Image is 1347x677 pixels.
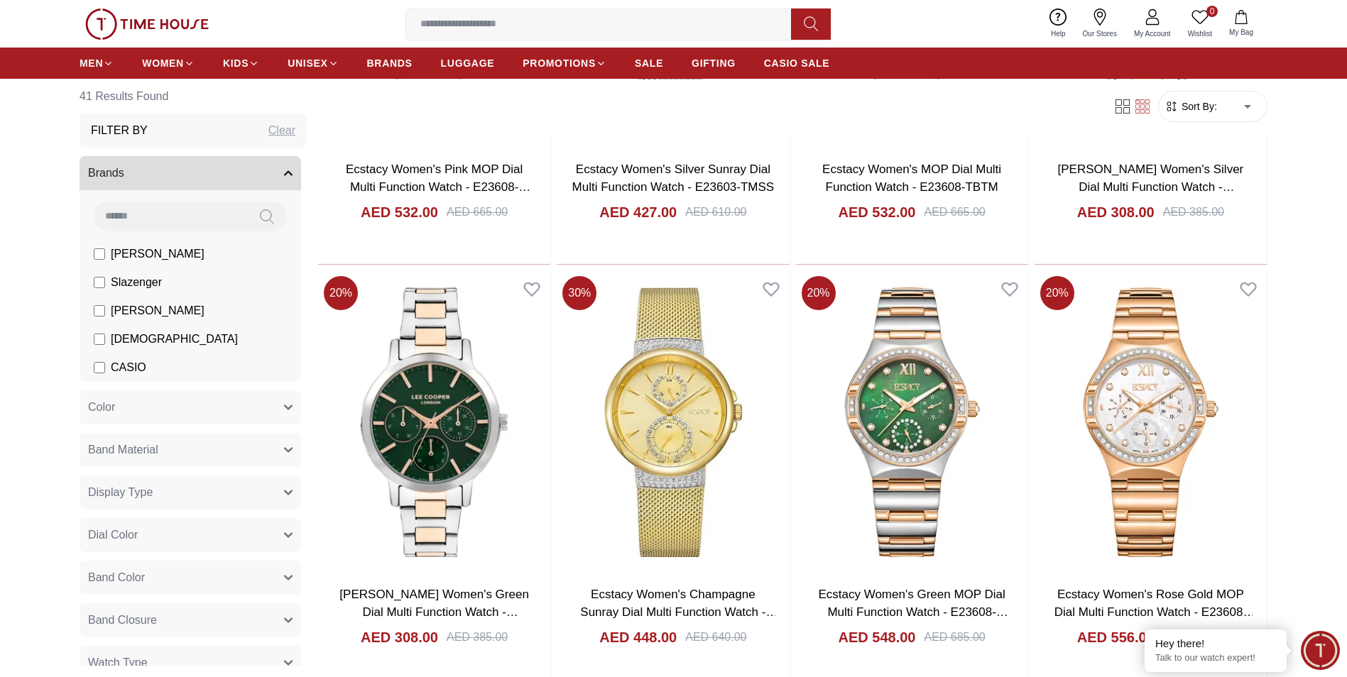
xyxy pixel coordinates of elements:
[223,50,259,76] a: KIDS
[367,56,413,70] span: BRANDS
[1128,28,1177,39] span: My Account
[80,475,301,510] button: Display Type
[924,204,985,221] div: AED 665.00
[1301,631,1340,670] div: Chat Widget
[1040,276,1074,310] span: 20 %
[562,276,596,310] span: 30 %
[822,163,1001,194] a: Ecstacy Women's MOP Dial Multi Function Watch - E23608-TBTM
[1035,270,1267,574] img: Ecstacy Women's Rose Gold MOP Dial Multi Function Watch - E23608-RBKMK
[111,302,204,319] span: [PERSON_NAME]
[1077,202,1155,222] h4: AED 308.00
[599,627,677,647] h4: AED 448.00
[802,276,836,310] span: 20 %
[80,56,103,70] span: MEN
[447,204,508,221] div: AED 665.00
[80,433,301,467] button: Band Material
[1165,99,1217,114] button: Sort By:
[764,56,830,70] span: CASIO SALE
[1223,27,1259,38] span: My Bag
[839,627,916,647] h4: AED 548.00
[1163,204,1224,221] div: AED 385.00
[361,627,438,647] h4: AED 308.00
[685,629,746,646] div: AED 640.00
[88,612,157,629] span: Band Closure
[818,588,1008,637] a: Ecstacy Women's Green MOP Dial Multi Function Watch - E23608-KBKMG
[447,629,508,646] div: AED 385.00
[94,334,105,345] input: [DEMOGRAPHIC_DATA]
[142,56,184,70] span: WOMEN
[346,163,530,212] a: Ecstacy Women's Pink MOP Dial Multi Function Watch - E23608-SBSMP
[924,629,985,646] div: AED 685.00
[80,79,307,114] h6: 41 Results Found
[1221,7,1262,40] button: My Bag
[1042,6,1074,42] a: Help
[324,276,358,310] span: 20 %
[1077,627,1155,647] h4: AED 556.00
[599,202,677,222] h4: AED 427.00
[557,270,789,574] img: Ecstacy Women's Champagne Sunray Dial Multi Function Watch - E23603-GMGC
[94,277,105,288] input: Slazenger
[635,56,663,70] span: SALE
[361,202,438,222] h4: AED 532.00
[1179,99,1217,114] span: Sort By:
[88,569,145,586] span: Band Color
[80,603,301,637] button: Band Closure
[88,484,153,501] span: Display Type
[1074,6,1125,42] a: Our Stores
[94,248,105,260] input: [PERSON_NAME]
[1182,28,1218,39] span: Wishlist
[268,122,295,139] div: Clear
[80,50,114,76] a: MEN
[1054,588,1255,637] a: Ecstacy Women's Rose Gold MOP Dial Multi Function Watch - E23608-RBKMK
[85,9,209,40] img: ...
[523,56,596,70] span: PROMOTIONS
[580,588,778,637] a: Ecstacy Women's Champagne Sunray Dial Multi Function Watch - E23603-GMGC
[88,165,124,182] span: Brands
[88,654,148,671] span: Watch Type
[1057,163,1243,212] a: [PERSON_NAME] Women's Silver Dial Multi Function Watch - LC07946.530
[111,274,162,291] span: Slazenger
[80,156,301,190] button: Brands
[88,399,115,416] span: Color
[142,50,195,76] a: WOMEN
[367,50,413,76] a: BRANDS
[288,50,338,76] a: UNISEX
[80,518,301,552] button: Dial Color
[94,305,105,317] input: [PERSON_NAME]
[88,441,158,458] span: Band Material
[339,588,529,637] a: [PERSON_NAME] Women's Green Dial Multi Function Watch - LC07946.590
[441,56,495,70] span: LUGGAGE
[685,204,746,221] div: AED 610.00
[80,561,301,595] button: Band Color
[94,362,105,373] input: CASIO
[1155,652,1276,664] p: Talk to our watch expert!
[635,50,663,76] a: SALE
[91,122,148,139] h3: Filter By
[692,50,736,76] a: GIFTING
[572,163,775,194] a: Ecstacy Women's Silver Sunray Dial Multi Function Watch - E23603-TMSS
[764,50,830,76] a: CASIO SALE
[80,390,301,424] button: Color
[318,270,550,574] img: Lee Cooper Women's Green Dial Multi Function Watch - LC07946.590
[1045,28,1071,39] span: Help
[1163,629,1224,646] div: AED 695.00
[441,50,495,76] a: LUGGAGE
[1077,28,1123,39] span: Our Stores
[111,331,238,348] span: [DEMOGRAPHIC_DATA]
[523,50,606,76] a: PROMOTIONS
[223,56,249,70] span: KIDS
[692,56,736,70] span: GIFTING
[839,202,916,222] h4: AED 532.00
[1206,6,1218,17] span: 0
[288,56,327,70] span: UNISEX
[111,359,146,376] span: CASIO
[88,527,138,544] span: Dial Color
[1179,6,1221,42] a: 0Wishlist
[796,270,1028,574] img: Ecstacy Women's Green MOP Dial Multi Function Watch - E23608-KBKMG
[111,246,204,263] span: [PERSON_NAME]
[1155,637,1276,651] div: Hey there!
